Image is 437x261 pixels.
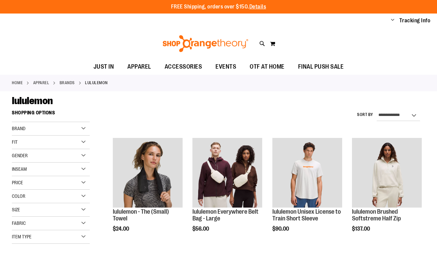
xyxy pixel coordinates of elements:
div: product [189,135,266,250]
span: OTF AT HOME [250,59,285,74]
img: lululemon Unisex License to Train Short Sleeve [272,138,342,208]
span: ACCESSORIES [165,59,202,74]
a: APPAREL [121,59,158,74]
a: lululemon Brushed Softstreme Half Zip [352,208,401,222]
a: lululemon Everywhere Belt Bag - Large [192,138,262,209]
div: Price [12,176,90,190]
a: lululemon Unisex License to Train Short Sleeve [272,138,342,209]
div: product [109,135,186,250]
a: lululemon Everywhere Belt Bag - Large [192,208,258,222]
div: product [349,135,425,250]
img: Shop Orangetheory [162,35,249,52]
img: lululemon Everywhere Belt Bag - Large [192,138,262,208]
span: Size [12,207,20,212]
strong: Shopping Options [12,107,90,122]
div: Color [12,190,90,203]
span: FINAL PUSH SALE [298,59,344,74]
a: Details [249,4,266,10]
a: ACCESSORIES [158,59,209,75]
span: Item Type [12,234,32,239]
a: BRANDS [60,80,75,86]
span: $24.00 [113,226,130,232]
span: JUST IN [93,59,114,74]
strong: lululemon [85,80,108,86]
span: $56.00 [192,226,210,232]
span: Gender [12,153,28,158]
div: Fit [12,136,90,149]
div: Fabric [12,217,90,230]
span: Fit [12,139,18,145]
div: Inseam [12,163,90,176]
div: Item Type [12,230,90,244]
div: Brand [12,122,90,136]
a: JUST IN [87,59,121,75]
span: Brand [12,126,25,131]
p: FREE Shipping, orders over $150. [171,3,266,11]
button: Account menu [391,17,394,24]
span: EVENTS [215,59,236,74]
a: lululemon - The (Small) Towel [113,138,183,209]
a: EVENTS [209,59,243,75]
span: Fabric [12,220,26,226]
div: product [269,135,346,250]
a: Tracking Info [399,17,431,24]
img: lululemon - The (Small) Towel [113,138,183,208]
a: FINAL PUSH SALE [291,59,351,75]
a: Home [12,80,23,86]
span: Price [12,180,23,185]
div: Size [12,203,90,217]
a: lululemon - The (Small) Towel [113,208,169,222]
span: APPAREL [127,59,151,74]
a: lululemon Unisex License to Train Short Sleeve [272,208,341,222]
div: Gender [12,149,90,163]
span: lululemon [12,95,53,106]
img: lululemon Brushed Softstreme Half Zip [352,138,422,208]
a: lululemon Brushed Softstreme Half Zip [352,138,422,209]
span: $137.00 [352,226,371,232]
span: Color [12,193,25,199]
span: Inseam [12,166,27,172]
a: OTF AT HOME [243,59,291,75]
span: $90.00 [272,226,290,232]
label: Sort By [357,112,373,118]
a: APPAREL [33,80,49,86]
